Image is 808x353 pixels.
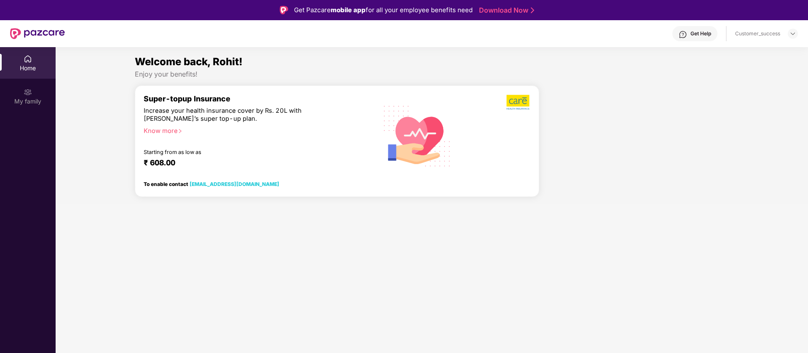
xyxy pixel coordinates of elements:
div: Customer_success [735,30,780,37]
a: Download Now [479,6,532,15]
div: To enable contact [144,181,279,187]
span: Welcome back, Rohit! [135,56,243,68]
div: Get Help [690,30,711,37]
img: svg+xml;base64,PHN2ZyBpZD0iSG9tZSIgeG1sbnM9Imh0dHA6Ly93d3cudzMub3JnLzIwMDAvc3ZnIiB3aWR0aD0iMjAiIG... [24,55,32,63]
img: Stroke [531,6,534,15]
div: Enjoy your benefits! [135,70,729,79]
img: svg+xml;base64,PHN2ZyB4bWxucz0iaHR0cDovL3d3dy53My5vcmcvMjAwMC9zdmciIHhtbG5zOnhsaW5rPSJodHRwOi8vd3... [377,95,458,176]
div: Super-topup Insurance [144,94,369,103]
div: Get Pazcare for all your employee benefits need [294,5,473,15]
img: b5dec4f62d2307b9de63beb79f102df3.png [506,94,530,110]
img: New Pazcare Logo [10,28,65,39]
span: right [178,129,182,133]
strong: mobile app [331,6,366,14]
img: svg+xml;base64,PHN2ZyBpZD0iRHJvcGRvd24tMzJ4MzIiIHhtbG5zPSJodHRwOi8vd3d3LnczLm9yZy8yMDAwL3N2ZyIgd2... [789,30,796,37]
div: ₹ 608.00 [144,158,361,168]
div: Increase your health insurance cover by Rs. 20L with [PERSON_NAME]’s super top-up plan. [144,107,333,123]
div: Know more [144,127,364,133]
img: svg+xml;base64,PHN2ZyB3aWR0aD0iMjAiIGhlaWdodD0iMjAiIHZpZXdCb3g9IjAgMCAyMCAyMCIgZmlsbD0ibm9uZSIgeG... [24,88,32,96]
a: [EMAIL_ADDRESS][DOMAIN_NAME] [190,181,279,187]
div: Starting from as low as [144,149,334,155]
img: Logo [280,6,288,14]
img: svg+xml;base64,PHN2ZyBpZD0iSGVscC0zMngzMiIgeG1sbnM9Imh0dHA6Ly93d3cudzMub3JnLzIwMDAvc3ZnIiB3aWR0aD... [679,30,687,39]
